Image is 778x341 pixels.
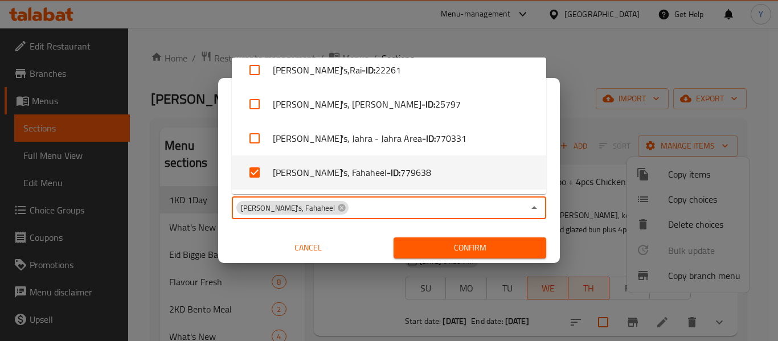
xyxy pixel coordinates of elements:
span: 22261 [375,63,401,77]
b: - ID: [421,97,435,111]
button: Close [526,200,542,216]
span: 770331 [436,132,466,145]
button: Cancel [232,237,384,258]
li: [PERSON_NAME]'s, Fahaheel [232,155,546,190]
button: Confirm [394,237,546,258]
div: [PERSON_NAME]'s, Fahaheel [236,201,349,215]
span: [PERSON_NAME]'s, Fahaheel [236,203,339,213]
span: Confirm [403,241,537,255]
span: 25797 [435,97,461,111]
li: [PERSON_NAME]'s,Rai [232,53,546,87]
b: - ID: [422,132,436,145]
b: - ID: [387,166,400,179]
li: [PERSON_NAME]'s, Jahra - Jahra Area [232,121,546,155]
span: 779638 [400,166,431,179]
b: - ID: [362,63,375,77]
span: Cancel [236,241,380,255]
li: [PERSON_NAME]'s, [PERSON_NAME] [232,87,546,121]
